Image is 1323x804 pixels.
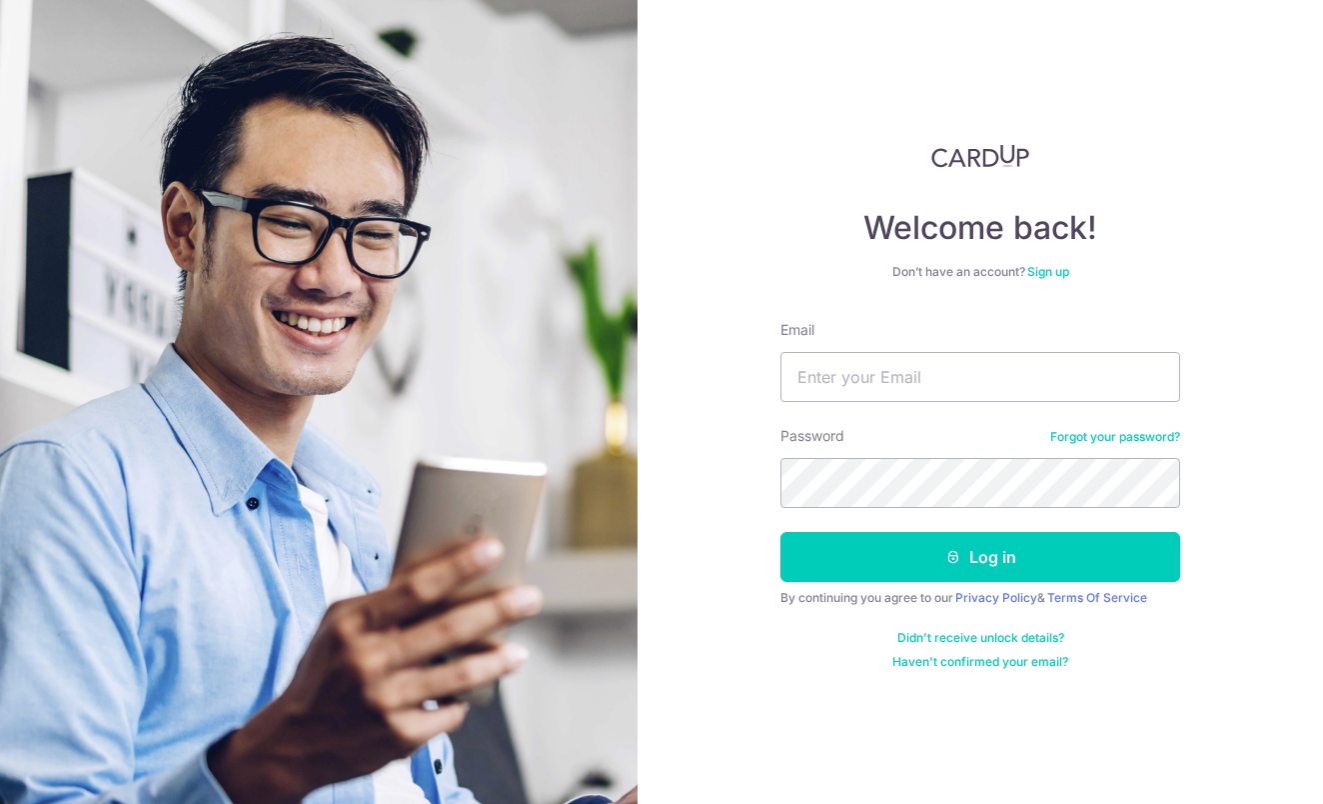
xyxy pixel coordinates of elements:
img: CardUp Logo [931,144,1029,168]
a: Haven't confirmed your email? [892,654,1068,670]
h4: Welcome back! [780,208,1180,248]
a: Didn't receive unlock details? [897,630,1064,646]
label: Password [780,426,844,446]
div: Don’t have an account? [780,264,1180,280]
label: Email [780,320,814,340]
a: Terms Of Service [1047,590,1147,605]
a: Forgot your password? [1050,429,1180,445]
a: Sign up [1027,264,1069,279]
input: Enter your Email [780,352,1180,402]
div: By continuing you agree to our & [780,590,1180,606]
button: Log in [780,532,1180,582]
a: Privacy Policy [955,590,1037,605]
